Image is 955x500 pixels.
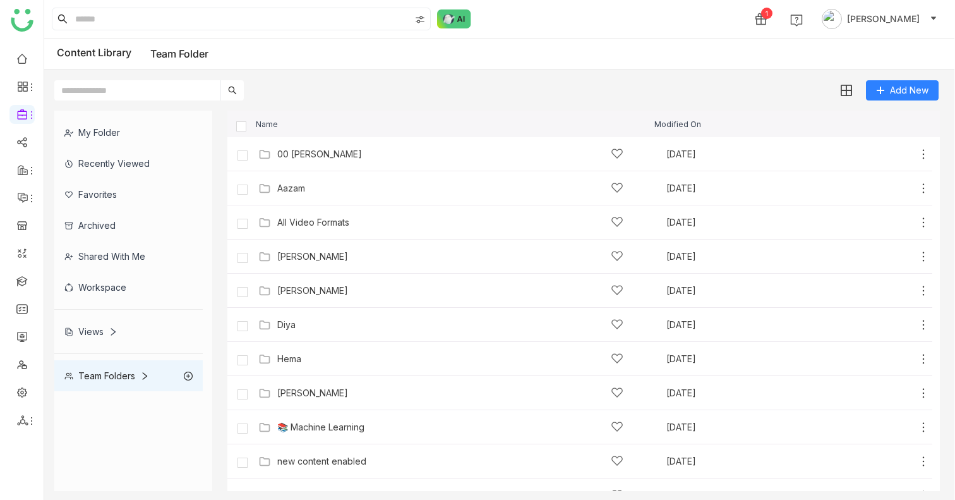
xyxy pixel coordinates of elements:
div: Content Library [57,46,208,62]
img: Folder [258,250,271,263]
button: [PERSON_NAME] [819,9,940,29]
div: Favorites [54,179,203,210]
a: [PERSON_NAME] [277,388,348,398]
img: Folder [258,387,271,399]
div: [DATE] [666,218,795,227]
img: Folder [258,353,271,365]
a: Aazam [277,183,305,193]
a: [PERSON_NAME] [277,252,348,262]
div: [DATE] [666,423,795,432]
img: avatar [822,9,842,29]
span: Add New [890,83,928,97]
a: 00 [PERSON_NAME] [277,149,362,159]
a: [PERSON_NAME] [277,286,348,296]
a: Team Folder [150,47,208,60]
span: Modified On [654,120,701,128]
div: 1 [761,8,772,19]
img: grid.svg [841,85,852,96]
span: Name [256,120,278,128]
div: Workspace [54,272,203,303]
div: [DATE] [666,252,795,261]
button: Add New [866,80,939,101]
div: [DATE] [666,184,795,193]
div: [DATE] [666,150,795,159]
div: Team Folders [64,370,149,381]
div: Shared with me [54,241,203,272]
div: Views [64,326,117,337]
div: [DATE] [666,355,795,363]
div: My Folder [54,117,203,148]
a: 📚 Machine Learning [277,422,364,432]
a: Diya [277,320,296,330]
img: logo [11,9,33,32]
div: [DATE] [666,491,795,500]
img: Folder [258,421,271,434]
a: new content enabled [277,456,366,466]
img: Folder [258,216,271,229]
div: Archived [54,210,203,241]
div: Recently Viewed [54,148,203,179]
img: ask-buddy-normal.svg [437,9,471,28]
img: Folder [258,455,271,468]
img: help.svg [790,14,803,27]
a: All Video Formats [277,217,349,228]
a: Hema [277,354,301,364]
img: Folder [258,148,271,161]
div: [DATE] [666,389,795,398]
img: search-type.svg [415,15,425,25]
div: [DATE] [666,457,795,466]
img: Folder [258,319,271,331]
div: [DATE] [666,286,795,295]
div: [DATE] [666,320,795,329]
span: [PERSON_NAME] [847,12,920,26]
img: Folder [258,284,271,297]
img: Folder [258,182,271,195]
